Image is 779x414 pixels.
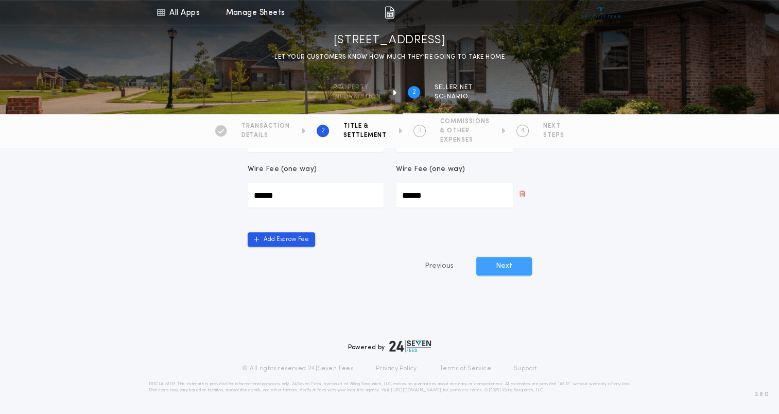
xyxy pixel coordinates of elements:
[543,122,564,130] span: NEXT
[343,131,387,140] span: SETTLEMENT
[241,131,290,140] span: DETAILS
[582,7,620,18] img: vs-icon
[248,232,315,247] button: Add Escrow Fee
[321,127,325,135] h2: 2
[390,388,441,392] a: [URL][DOMAIN_NAME]
[348,340,431,352] div: Powered by
[396,164,465,175] p: Wire Fee (one way)
[440,117,490,126] span: COMMISSIONS
[242,365,353,373] p: © All rights reserved. 24|Seven Fees
[248,183,384,208] input: Wire Fee (one way)
[248,164,317,175] p: Wire Fee (one way)
[543,131,564,140] span: STEPS
[333,83,381,92] span: Property
[385,6,394,19] img: img
[274,52,505,62] p: LET YOUR CUSTOMERS KNOW HOW MUCH THEY’RE GOING TO TAKE HOME
[241,122,290,130] span: TRANSACTION
[521,127,525,135] h2: 4
[396,183,513,208] input: Wire Fee (one way)
[440,136,490,144] span: EXPENSES
[376,365,417,373] a: Privacy Policy
[149,381,631,393] p: DISCLAIMER: This estimate is provided for informational purposes only. 24|Seven Fees, a product o...
[404,257,474,275] button: Previous
[476,257,532,275] button: Next
[343,122,387,130] span: TITLE &
[435,93,473,101] span: SCENARIO
[412,88,416,96] h2: 2
[440,365,491,373] a: Terms of Service
[435,83,473,92] span: SELLER NET
[440,127,490,135] span: & OTHER
[514,365,537,373] a: Support
[334,32,446,49] h1: [STREET_ADDRESS]
[418,127,422,135] h2: 3
[333,93,381,101] span: information
[389,340,431,352] img: logo
[755,390,769,399] span: 3.8.0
